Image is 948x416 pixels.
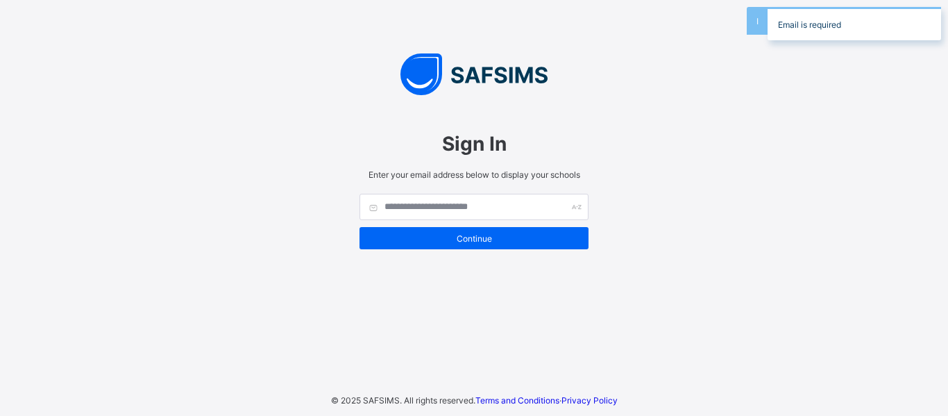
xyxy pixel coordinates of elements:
[475,395,618,406] span: ·
[331,395,475,406] span: © 2025 SAFSIMS. All rights reserved.
[370,233,578,244] span: Continue
[359,132,589,156] span: Sign In
[359,169,589,180] span: Enter your email address below to display your schools
[768,7,941,40] div: Email is required
[475,395,559,406] a: Terms and Conditions
[561,395,618,406] a: Privacy Policy
[346,53,602,95] img: SAFSIMS Logo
